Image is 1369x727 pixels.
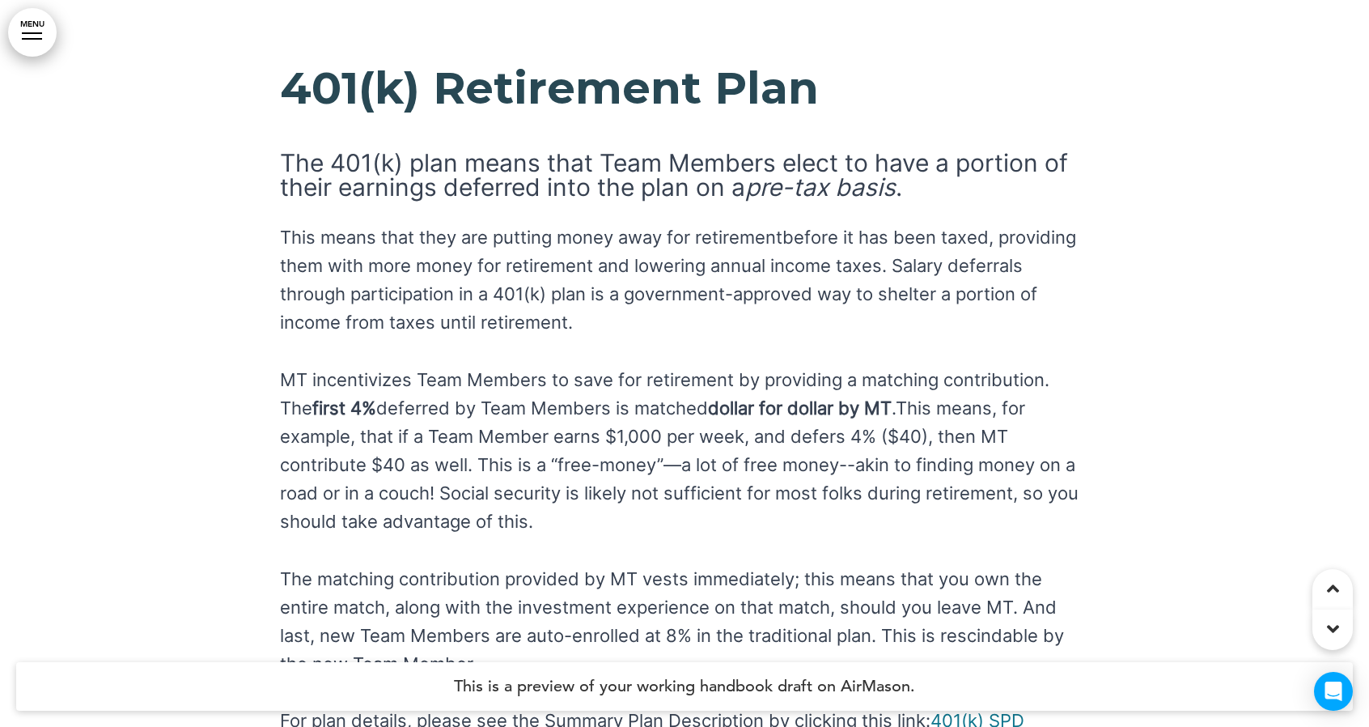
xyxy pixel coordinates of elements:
[280,151,1089,199] h6: The 401(k) plan means that Team Members elect to have a portion of their earnings deferred into t...
[745,172,896,202] em: pre-tax basis
[280,66,1089,110] h1: 401(k) Retirement Plan
[1314,672,1353,711] div: Open Intercom Messenger
[280,565,1089,679] p: The matching contribution provided by MT vests immediately this means that you own the entire mat...
[8,8,57,57] a: MENU
[280,366,1089,537] p: MT incentivizes Team Members to save for retirement by providing a matching contribution. The def...
[280,223,1089,338] p: This means that they are putting money away for retirement it has been taxed, providing them with...
[795,568,799,589] b: ;
[782,227,838,248] i: before
[312,398,376,419] strong: first 4%
[16,662,1353,711] h4: This is a preview of your working handbook draft on AirMason.
[708,398,892,419] strong: dollar for dollar by MT
[892,398,896,419] b: .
